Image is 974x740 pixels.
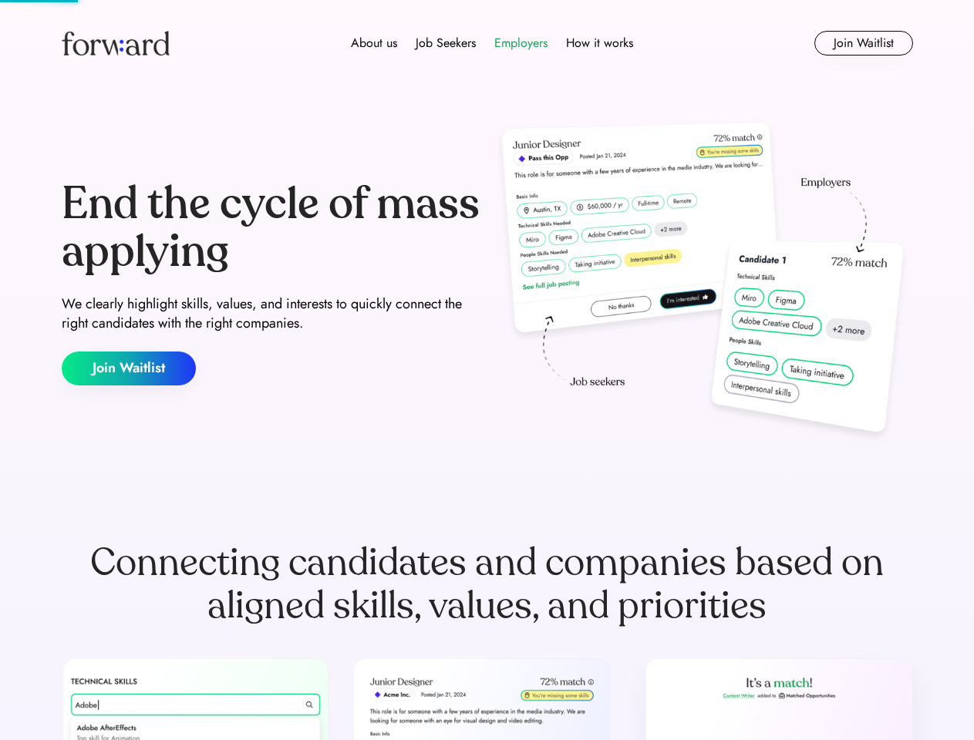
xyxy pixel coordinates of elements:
[814,31,913,55] button: Join Waitlist
[62,351,196,385] button: Join Waitlist
[494,34,548,52] div: Employers
[351,34,397,52] div: About us
[62,180,481,275] div: End the cycle of mass applying
[566,34,633,52] div: How it works
[62,294,481,333] div: We clearly highlight skills, values, and interests to quickly connect the right candidates with t...
[494,117,913,449] img: hero-image.png
[416,34,476,52] div: Job Seekers
[62,541,913,627] div: Connecting candidates and companies based on aligned skills, values, and priorities
[62,31,170,55] img: Forward logo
